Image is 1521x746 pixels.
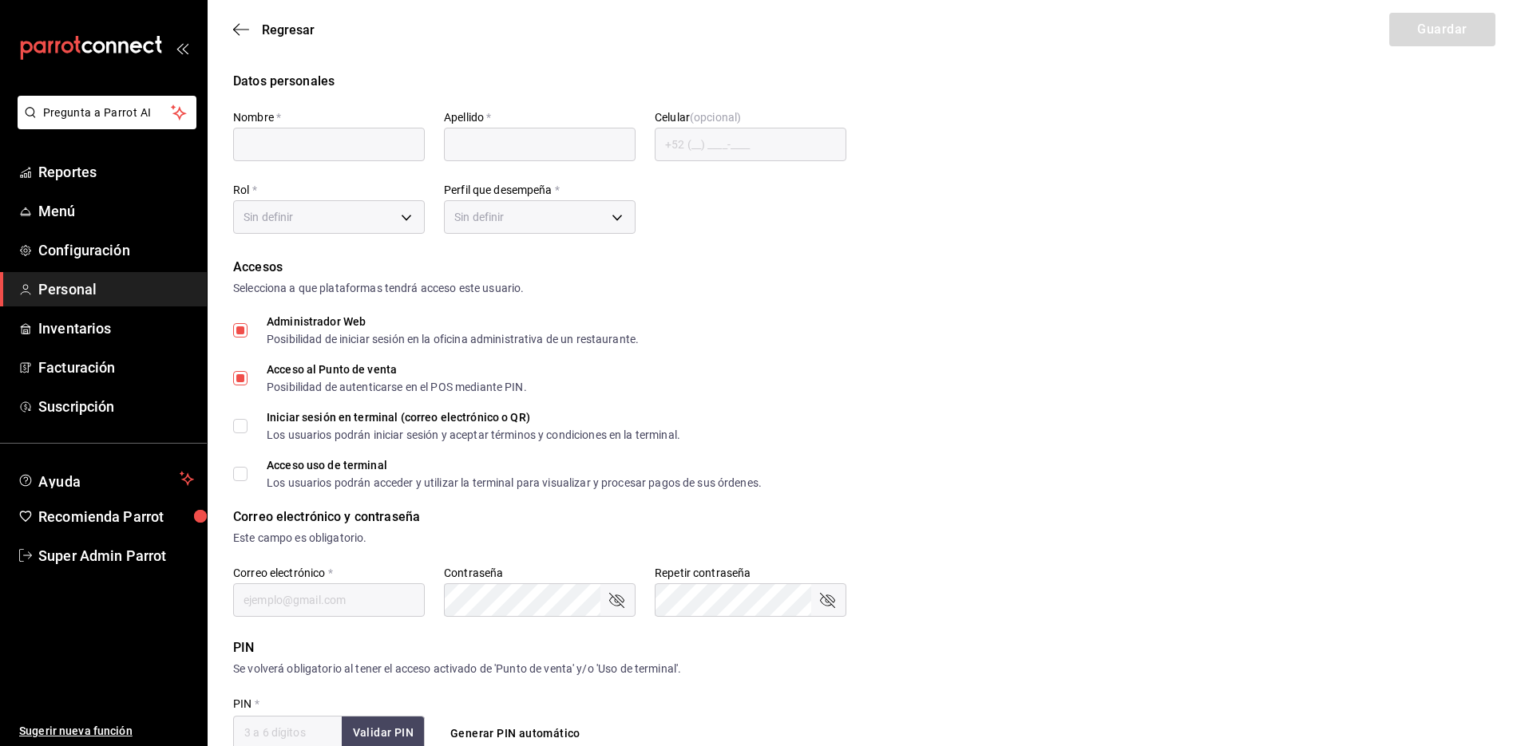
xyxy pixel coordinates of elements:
[444,112,636,123] label: Apellido
[233,280,1495,297] div: Selecciona a que plataformas tendrá acceso este usuario.
[267,316,639,327] div: Administrador Web
[38,161,194,183] span: Reportes
[233,567,425,578] label: Correo electrónico
[607,590,626,610] button: passwordField
[233,200,425,234] div: Sin definir
[176,41,188,54] button: open_drawer_menu
[38,278,194,300] span: Personal
[18,96,196,129] button: Pregunta a Parrot AI
[233,22,315,37] button: Regresar
[38,357,194,378] span: Facturación
[267,364,527,375] div: Acceso al Punto de venta
[233,258,1495,277] div: Accesos
[233,583,425,617] input: ejemplo@gmail.com
[267,429,680,440] div: Los usuarios podrán iniciar sesión y aceptar términos y condiciones en la terminal.
[233,112,425,123] label: Nombre
[233,698,259,709] label: PIN
[267,412,680,423] div: Iniciar sesión en terminal (correo electrónico o QR)
[38,545,194,566] span: Super Admin Parrot
[38,469,173,488] span: Ayuda
[38,396,194,417] span: Suscripción
[38,318,194,339] span: Inventarios
[38,506,194,527] span: Recomienda Parrot
[655,112,846,123] label: Celular
[11,116,196,132] a: Pregunta a Parrot AI
[262,22,315,37] span: Regresar
[267,477,762,488] div: Los usuarios podrán acceder y utilizar la terminal para visualizar y procesar pagos de sus órdenes.
[38,239,194,261] span: Configuración
[267,381,527,393] div: Posibilidad de autenticarse en el POS mediante PIN.
[690,111,741,124] span: (opcional)
[444,184,636,195] label: Perfil que desempeña
[267,460,762,471] div: Acceso uso de terminal
[818,590,837,610] button: passwordField
[233,638,1495,657] div: PIN
[19,723,194,740] span: Sugerir nueva función
[444,200,636,234] div: Sin definir
[655,567,846,578] label: Repetir contraseña
[43,105,172,121] span: Pregunta a Parrot AI
[233,184,425,195] label: Rol
[233,530,1495,547] div: Este campo es obligatorio.
[233,661,1495,677] div: Se volverá obligatorio al tener el acceso activado de 'Punto de venta' y/o 'Uso de terminal'.
[233,72,1495,91] div: Datos personales
[444,567,636,578] label: Contraseña
[267,334,639,345] div: Posibilidad de iniciar sesión en la oficina administrativa de un restaurante.
[38,200,194,222] span: Menú
[233,507,1495,527] div: Correo electrónico y contraseña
